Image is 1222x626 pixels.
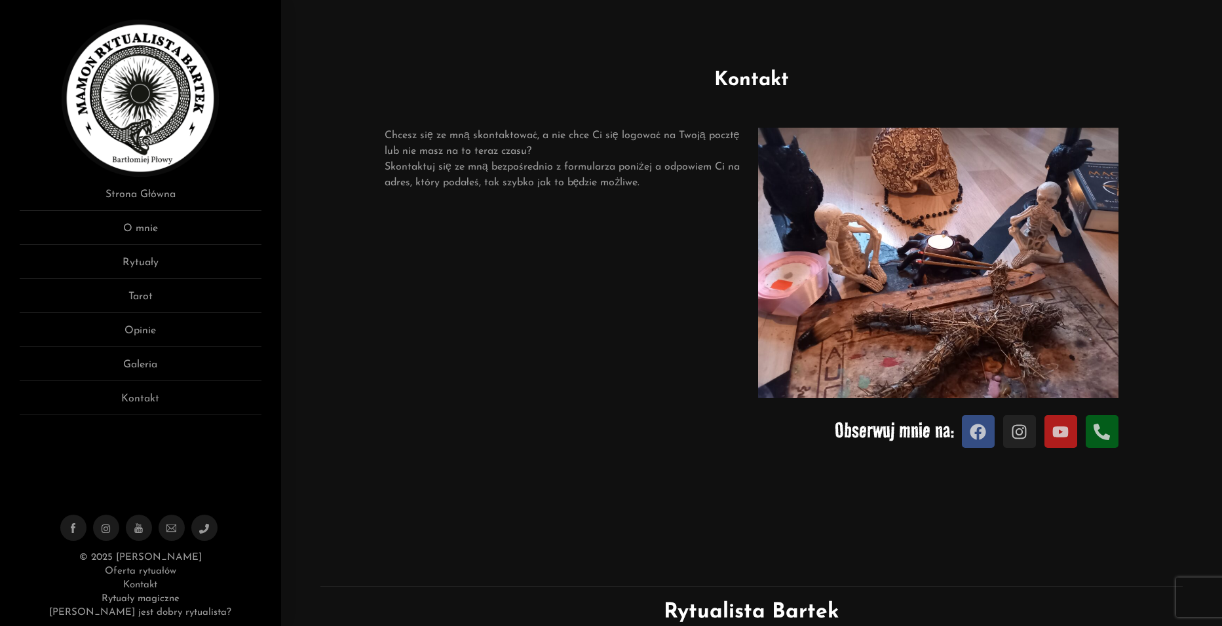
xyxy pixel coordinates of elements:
[20,289,261,313] a: Tarot
[385,128,745,191] p: Chcesz się ze mną skontaktować, a nie chce Ci się logować na Twoją pocztę lub nie masz na to tera...
[49,608,231,617] a: [PERSON_NAME] jest dobry rytualista?
[20,357,261,381] a: Galeria
[102,594,179,604] a: Rytuały magiczne
[20,221,261,245] a: O mnie
[20,391,261,415] a: Kontakt
[62,20,219,177] img: Rytualista Bartek
[123,580,157,590] a: Kontakt
[105,566,176,576] a: Oferta rytuałów
[20,187,261,211] a: Strona Główna
[301,65,1202,95] h2: Kontakt
[758,411,955,449] p: Obserwuj mnie na:
[20,255,261,279] a: Rytuały
[20,323,261,347] a: Opinie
